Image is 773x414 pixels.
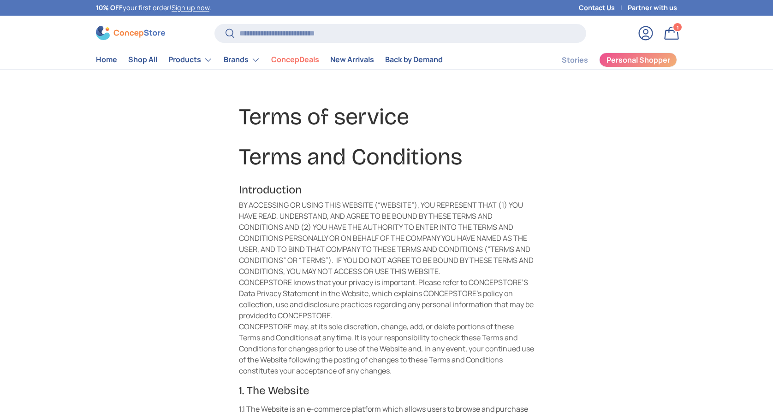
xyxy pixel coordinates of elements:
[239,384,534,398] h5: 1. The Website
[96,51,443,69] nav: Primary
[168,51,213,69] a: Products
[239,277,534,321] div: CONCEPSTORE knows that your privacy is important. Please refer to CONCEPSTORE’S Data Privacy Stat...
[239,200,534,276] span: BY ACCESSING OR USING THIS WEBSITE (“WEBSITE”), YOU REPRESENT THAT (1) YOU HAVE READ, UNDERSTAND,...
[239,321,534,376] p: CONCEPSTORE may, at its sole discretion, change, add, or delete portions of these Terms and Condi...
[224,51,260,69] a: Brands
[562,51,588,69] a: Stories
[540,51,677,69] nav: Secondary
[385,51,443,69] a: Back by Demand
[607,56,670,64] span: Personal Shopper
[172,3,209,12] a: Sign up now
[218,51,266,69] summary: Brands
[330,51,374,69] a: New Arrivals
[628,3,677,13] a: Partner with us
[96,26,165,40] img: ConcepStore
[96,51,117,69] a: Home
[677,23,679,30] span: 1
[96,3,123,12] strong: 10% OFF
[579,3,628,13] a: Contact Us
[163,51,218,69] summary: Products
[239,103,534,131] h1: Terms of service
[96,3,211,13] p: your first order! .
[239,143,534,171] h1: Terms and Conditions
[239,183,534,197] h5: Introduction
[128,51,157,69] a: Shop All
[271,51,319,69] a: ConcepDeals
[599,52,677,67] a: Personal Shopper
